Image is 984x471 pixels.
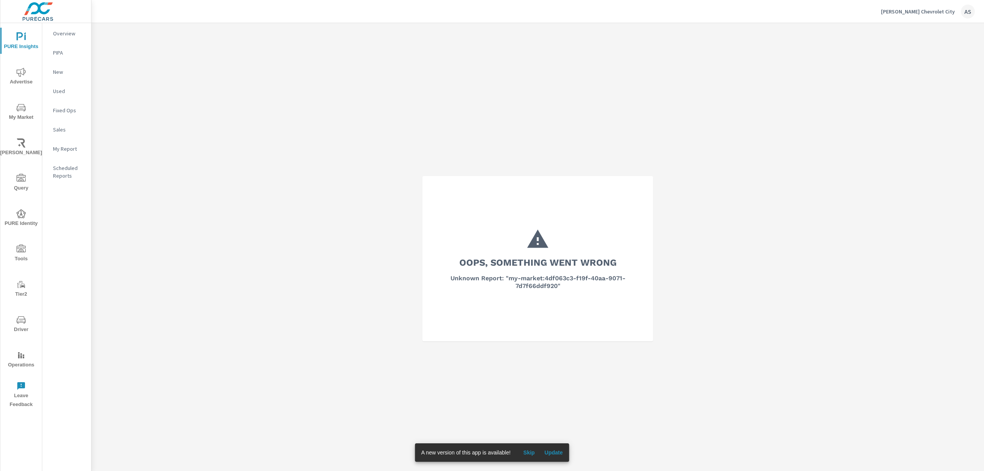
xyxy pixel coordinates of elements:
div: Used [42,85,91,97]
div: My Report [42,143,91,155]
button: Update [541,446,566,459]
p: Used [53,87,85,95]
p: Overview [53,30,85,37]
p: [PERSON_NAME] Chevrolet City [881,8,955,15]
p: Scheduled Reports [53,164,85,180]
p: PIPA [53,49,85,57]
h3: Oops, something went wrong [459,256,617,269]
span: A new version of this app is available! [421,449,511,456]
span: Update [544,449,563,456]
span: PURE Insights [3,32,40,51]
p: Fixed Ops [53,107,85,114]
p: My Report [53,145,85,153]
span: PURE Identity [3,209,40,228]
span: Advertise [3,68,40,87]
div: AS [961,5,975,18]
span: Operations [3,351,40,369]
div: PIPA [42,47,91,58]
p: New [53,68,85,76]
span: [PERSON_NAME] [3,138,40,157]
span: Tools [3,245,40,263]
span: Tier2 [3,280,40,299]
span: Query [3,174,40,193]
h6: Unknown Report: "my-market:4df063c3-f19f-40aa-9071-7d7f66ddf920" [443,275,632,290]
div: nav menu [0,23,42,412]
div: Scheduled Reports [42,162,91,181]
p: Sales [53,126,85,133]
div: Sales [42,124,91,135]
div: Overview [42,28,91,39]
div: Fixed Ops [42,105,91,116]
span: Skip [520,449,538,456]
button: Skip [517,446,541,459]
div: New [42,66,91,78]
span: Leave Feedback [3,381,40,409]
span: Driver [3,315,40,334]
span: My Market [3,103,40,122]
